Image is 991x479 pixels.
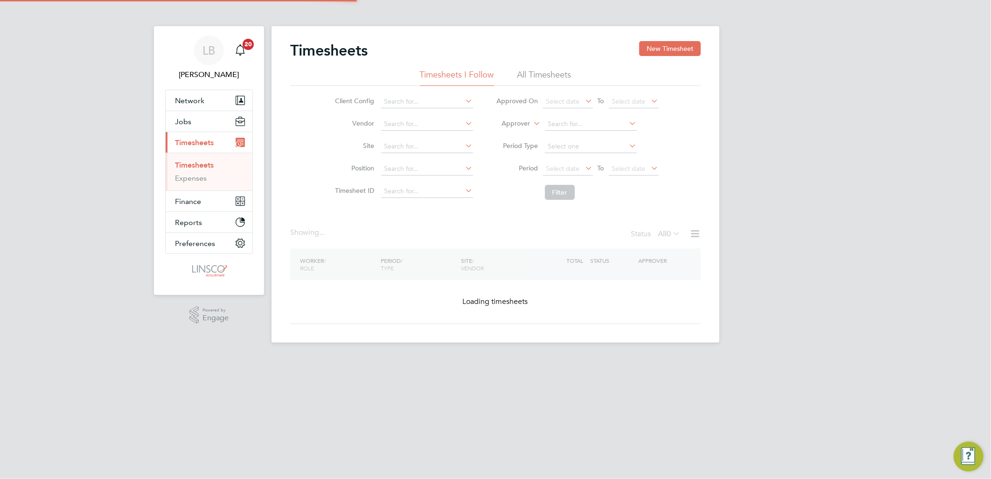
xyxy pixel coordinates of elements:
span: To [595,162,607,174]
input: Search for... [545,118,637,131]
span: Preferences [175,239,215,248]
input: Search for... [381,162,473,176]
span: Select date [546,164,580,173]
li: All Timesheets [517,69,572,86]
input: Search for... [381,140,473,153]
div: Timesheets [166,153,252,190]
span: Select date [612,97,646,106]
div: Status [631,228,682,241]
button: Jobs [166,111,252,132]
input: Select one [545,140,637,153]
span: Jobs [175,117,191,126]
nav: Main navigation [154,26,264,295]
span: 20 [243,39,254,50]
span: ... [319,228,325,237]
button: Finance [166,191,252,211]
button: New Timesheet [639,41,701,56]
a: Go to home page [165,263,253,278]
label: Approver [489,119,530,128]
span: To [595,95,607,107]
label: Period Type [496,141,538,150]
button: Network [166,90,252,111]
a: Powered byEngage [189,306,229,324]
label: All [658,229,680,239]
a: 20 [231,35,250,65]
button: Timesheets [166,132,252,153]
img: linsco-logo-retina.png [189,263,228,278]
span: Lauren Butler [165,69,253,80]
span: Engage [202,314,229,322]
input: Search for... [381,118,473,131]
div: Showing [290,228,327,238]
span: Reports [175,218,202,227]
span: Powered by [202,306,229,314]
a: Timesheets [175,161,214,169]
button: Preferences [166,233,252,254]
input: Search for... [381,95,473,108]
input: Search for... [381,185,473,198]
label: Timesheet ID [333,186,375,195]
span: Select date [546,97,580,106]
button: Filter [545,185,575,200]
a: LB[PERSON_NAME] [165,35,253,80]
label: Vendor [333,119,375,127]
button: Engage Resource Center [954,442,984,472]
label: Site [333,141,375,150]
button: Reports [166,212,252,232]
span: Select date [612,164,646,173]
label: Client Config [333,97,375,105]
a: Expenses [175,174,207,183]
span: 0 [667,229,671,239]
label: Period [496,164,538,172]
h2: Timesheets [290,41,368,60]
span: Timesheets [175,138,214,147]
span: Finance [175,197,201,206]
li: Timesheets I Follow [420,69,494,86]
span: LB [203,44,216,56]
span: Network [175,96,204,105]
label: Approved On [496,97,538,105]
label: Position [333,164,375,172]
